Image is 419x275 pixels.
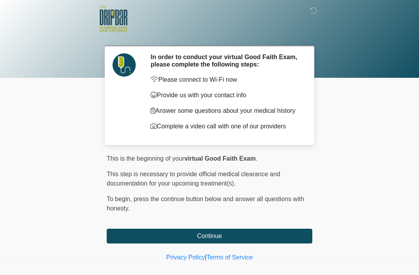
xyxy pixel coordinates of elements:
strong: virtual Good Faith Exam [184,155,256,162]
img: The DRIPBaR - The Strand at Huebner Oaks Logo [99,6,128,32]
span: . [256,155,257,162]
a: | [205,254,206,261]
span: To begin, [107,196,133,202]
span: This step is necessary to provide official medical clearance and documentation for your upcoming ... [107,171,280,187]
span: This is the beginning of your [107,155,184,162]
button: Continue [107,229,312,243]
a: Terms of Service [206,254,253,261]
p: Provide us with your contact info [151,91,301,100]
p: Please connect to Wi-Fi now [151,75,301,84]
p: Complete a video call with one of our providers [151,122,301,131]
a: Privacy Policy [166,254,205,261]
span: press the continue button below and answer all questions with honesty. [107,196,304,212]
p: Answer some questions about your medical history [151,106,301,116]
img: Agent Avatar [113,53,136,77]
h2: In order to conduct your virtual Good Faith Exam, please complete the following steps: [151,53,301,68]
